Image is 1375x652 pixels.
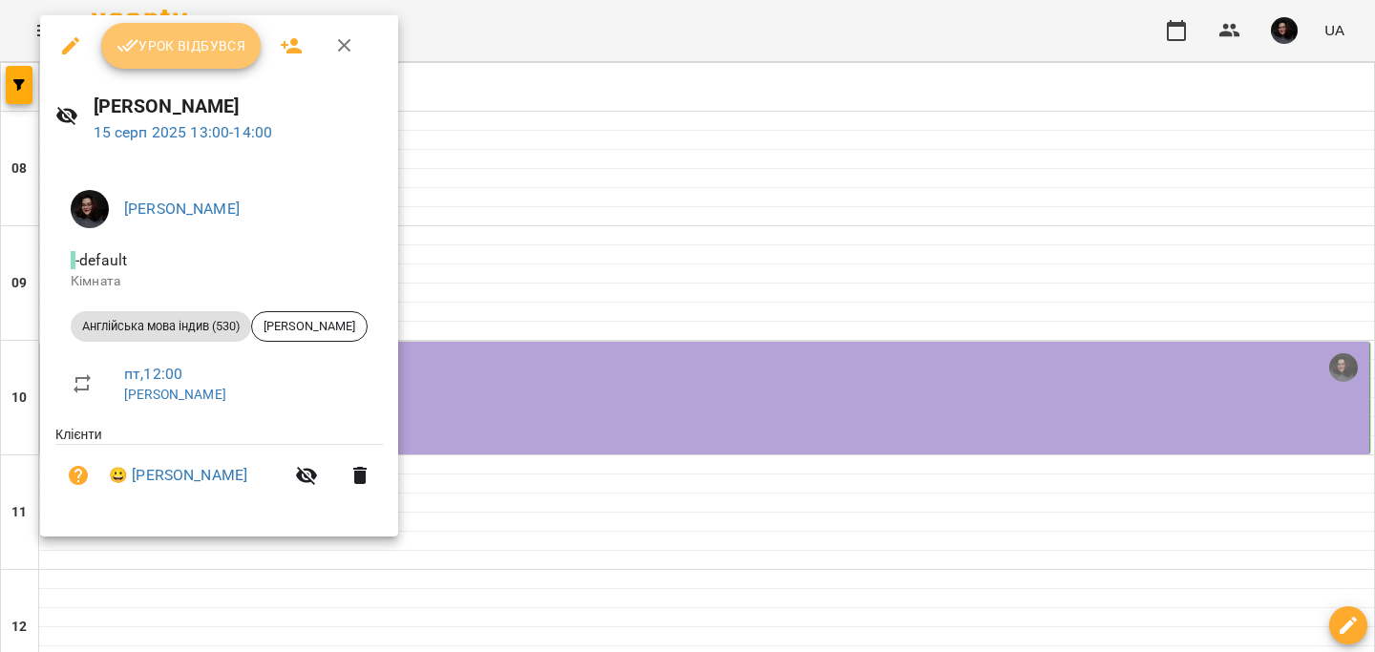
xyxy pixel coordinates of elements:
[252,318,367,335] span: [PERSON_NAME]
[71,272,368,291] p: Кімната
[124,387,226,402] a: [PERSON_NAME]
[109,464,247,487] a: 😀 [PERSON_NAME]
[71,251,131,269] span: - default
[71,318,251,335] span: Англійська мова індив (530)
[94,123,273,141] a: 15 серп 2025 13:00-14:00
[124,365,182,383] a: пт , 12:00
[101,23,262,69] button: Урок відбувся
[94,92,383,121] h6: [PERSON_NAME]
[251,311,368,342] div: [PERSON_NAME]
[124,200,240,218] a: [PERSON_NAME]
[55,425,383,514] ul: Клієнти
[71,190,109,228] img: 3b3145ad26fe4813cc7227c6ce1adc1c.jpg
[55,452,101,498] button: Візит ще не сплачено. Додати оплату?
[116,34,246,57] span: Урок відбувся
